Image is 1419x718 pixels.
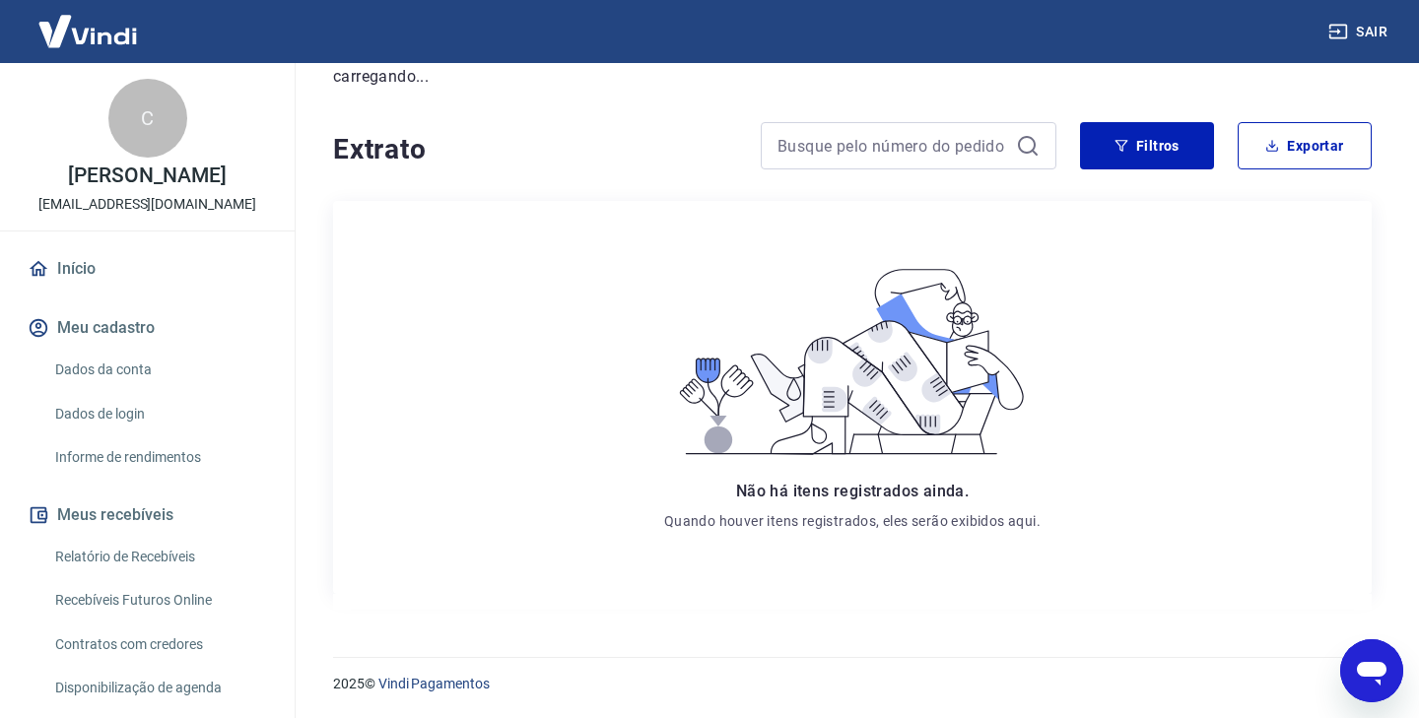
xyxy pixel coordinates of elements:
[333,674,1372,694] p: 2025 ©
[47,580,271,620] a: Recebíveis Futuros Online
[333,65,1372,89] p: carregando...
[1324,14,1395,50] button: Sair
[108,79,187,158] div: C
[68,165,226,186] p: [PERSON_NAME]
[38,194,256,215] p: [EMAIL_ADDRESS][DOMAIN_NAME]
[1238,122,1372,169] button: Exportar
[47,394,271,434] a: Dados de login
[24,247,271,291] a: Início
[378,676,490,691] a: Vindi Pagamentos
[664,511,1041,531] p: Quando houver itens registrados, eles serão exibidos aqui.
[47,537,271,577] a: Relatório de Recebíveis
[24,493,271,537] button: Meus recebíveis
[1080,122,1214,169] button: Filtros
[1340,639,1403,702] iframe: Botão para abrir a janela de mensagens
[47,668,271,708] a: Disponibilização de agenda
[47,624,271,665] a: Contratos com credores
[333,130,737,169] h4: Extrato
[47,350,271,390] a: Dados da conta
[24,1,152,61] img: Vindi
[24,306,271,350] button: Meu cadastro
[47,437,271,478] a: Informe de rendimentos
[736,482,969,500] span: Não há itens registrados ainda.
[777,131,1008,161] input: Busque pelo número do pedido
